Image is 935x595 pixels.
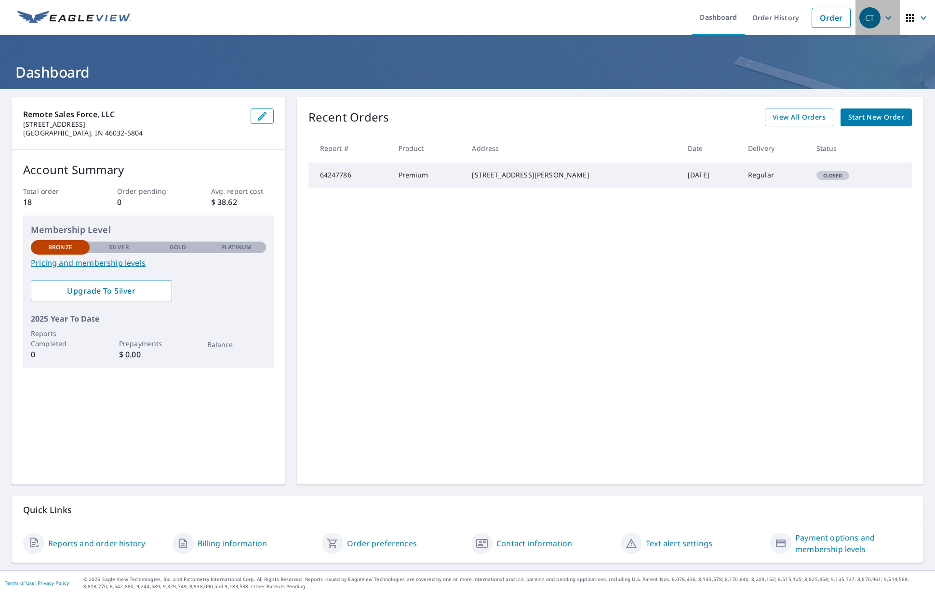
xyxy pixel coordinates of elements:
td: [DATE] [680,162,740,188]
td: 64247786 [308,162,391,188]
td: Regular [740,162,809,188]
p: Reports Completed [31,328,90,349]
th: Report # [308,134,391,162]
a: Privacy Policy [38,580,69,586]
a: Upgrade To Silver [31,280,172,301]
span: Upgrade To Silver [39,285,164,296]
p: Total order [23,186,86,196]
span: Closed [817,172,848,179]
p: Remote Sales Force, LLC [23,108,243,120]
p: Gold [170,243,186,252]
a: Start New Order [841,108,912,126]
td: Premium [391,162,465,188]
a: Terms of Use [5,580,35,586]
a: Pricing and membership levels [31,257,266,269]
p: 0 [117,196,180,208]
p: 2025 Year To Date [31,313,266,325]
p: [GEOGRAPHIC_DATA], IN 46032-5804 [23,129,243,137]
span: Start New Order [848,111,904,123]
a: Text alert settings [646,538,712,549]
p: 18 [23,196,86,208]
th: Address [464,134,680,162]
p: Platinum [221,243,252,252]
a: Reports and order history [48,538,145,549]
p: $ 0.00 [119,349,178,360]
th: Product [391,134,465,162]
a: Order [812,8,851,28]
p: © 2025 Eagle View Technologies, Inc. and Pictometry International Corp. All Rights Reserved. Repo... [83,576,930,590]
th: Delivery [740,134,809,162]
p: Order pending [117,186,180,196]
p: Account Summary [23,161,274,178]
img: EV Logo [17,11,131,25]
div: CT [859,7,881,28]
p: Membership Level [31,223,266,236]
span: View All Orders [773,111,826,123]
p: Bronze [48,243,72,252]
p: [STREET_ADDRESS] [23,120,243,129]
p: $ 38.62 [211,196,274,208]
p: | [5,580,69,586]
p: 0 [31,349,90,360]
p: Prepayments [119,338,178,349]
p: Balance [207,339,266,350]
th: Date [680,134,740,162]
a: Order preferences [347,538,417,549]
p: Silver [109,243,129,252]
a: Billing information [198,538,267,549]
p: Recent Orders [308,108,389,126]
p: Avg. report cost [211,186,274,196]
th: Status [809,134,887,162]
a: Payment options and membership levels [795,532,912,555]
h1: Dashboard [12,62,923,82]
p: Quick Links [23,504,912,516]
a: Contact information [496,538,572,549]
div: [STREET_ADDRESS][PERSON_NAME] [472,170,672,180]
a: View All Orders [765,108,833,126]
